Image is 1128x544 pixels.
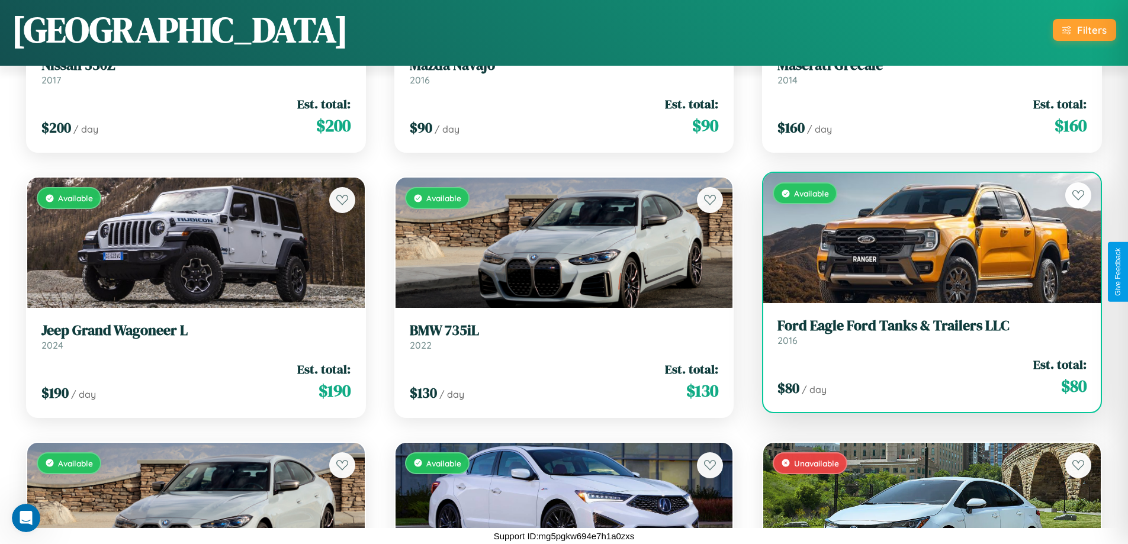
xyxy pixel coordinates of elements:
span: $ 90 [410,118,432,137]
span: Available [426,193,461,203]
span: Est. total: [665,360,718,378]
span: Available [794,188,829,198]
span: $ 90 [692,114,718,137]
span: $ 80 [1061,374,1087,398]
div: Give Feedback [1114,248,1122,296]
span: 2016 [410,74,430,86]
a: Ford Eagle Ford Tanks & Trailers LLC2016 [777,317,1087,346]
span: / day [73,123,98,135]
span: Est. total: [665,95,718,112]
span: / day [807,123,832,135]
span: Available [426,458,461,468]
h3: Maserati Grecale [777,57,1087,74]
span: / day [435,123,459,135]
h3: Ford Eagle Ford Tanks & Trailers LLC [777,317,1087,334]
h3: BMW 735iL [410,322,719,339]
span: $ 130 [686,379,718,403]
span: Available [58,193,93,203]
a: Jeep Grand Wagoneer L2024 [41,322,351,351]
div: Filters [1077,24,1107,36]
span: Est. total: [297,95,351,112]
span: $ 190 [41,383,69,403]
span: $ 200 [41,118,71,137]
span: Est. total: [1033,95,1087,112]
span: $ 130 [410,383,437,403]
span: $ 160 [1055,114,1087,137]
span: 2017 [41,74,61,86]
a: BMW 735iL2022 [410,322,719,351]
p: Support ID: mg5pgkw694e7h1a0zxs [494,528,635,544]
span: 2024 [41,339,63,351]
span: Available [58,458,93,468]
span: Est. total: [297,360,351,378]
a: Mazda Navajo2016 [410,57,719,86]
iframe: Intercom live chat [12,504,40,532]
span: 2022 [410,339,432,351]
h3: Mazda Navajo [410,57,719,74]
a: Maserati Grecale2014 [777,57,1087,86]
span: 2014 [777,74,798,86]
span: 2016 [777,334,798,346]
button: Filters [1053,19,1116,41]
span: Unavailable [794,458,839,468]
span: / day [439,388,464,400]
span: Est. total: [1033,356,1087,373]
span: $ 190 [319,379,351,403]
span: $ 160 [777,118,805,137]
span: / day [71,388,96,400]
span: / day [802,384,827,395]
h1: [GEOGRAPHIC_DATA] [12,5,348,54]
span: $ 200 [316,114,351,137]
a: Nissan 350Z2017 [41,57,351,86]
h3: Jeep Grand Wagoneer L [41,322,351,339]
h3: Nissan 350Z [41,57,351,74]
span: $ 80 [777,378,799,398]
